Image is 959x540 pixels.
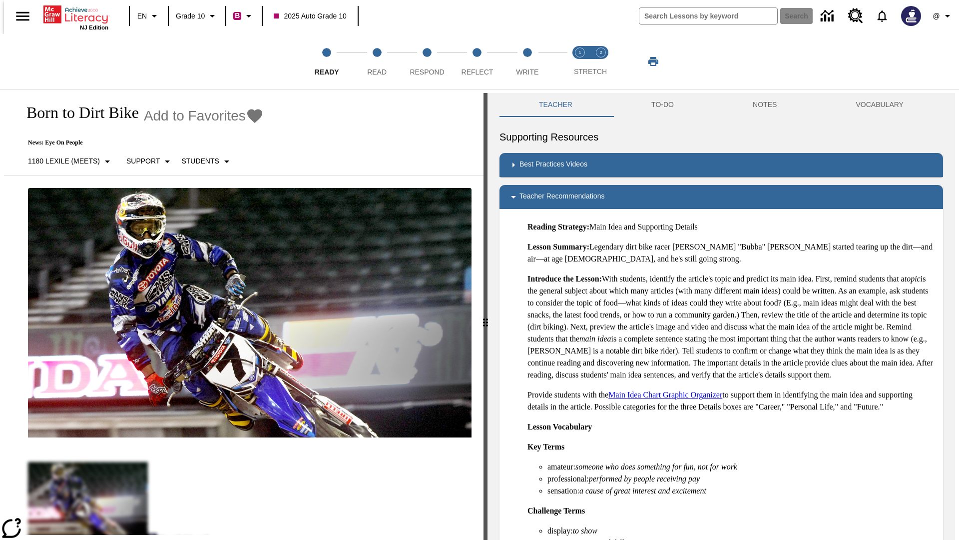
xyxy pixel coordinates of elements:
[516,68,538,76] span: Write
[815,2,842,30] a: Data Center
[177,152,236,170] button: Select Student
[579,486,706,495] em: a cause of great interest and excitement
[487,93,955,540] div: activity
[527,422,592,431] strong: Lesson Vocabulary
[498,34,556,89] button: Write step 5 of 5
[16,139,264,146] p: News: Eye On People
[547,525,935,537] li: display:
[565,34,594,89] button: Stretch Read step 1 of 2
[448,34,506,89] button: Reflect step 4 of 5
[499,153,943,177] div: Best Practices Videos
[527,222,589,231] strong: Reading Strategy:
[144,107,264,124] button: Add to Favorites - Born to Dirt Bike
[519,191,604,203] p: Teacher Recommendations
[24,152,117,170] button: Select Lexile, 1180 Lexile (Meets)
[499,93,612,117] button: Teacher
[137,11,147,21] span: EN
[547,485,935,497] li: sensation:
[144,108,246,124] span: Add to Favorites
[527,506,585,515] strong: Challenge Terms
[398,34,456,89] button: Respond step 3 of 5
[599,50,602,55] text: 2
[578,50,581,55] text: 1
[933,11,940,21] span: @
[410,68,444,76] span: Respond
[172,7,222,25] button: Grade: Grade 10, Select a grade
[274,11,346,21] span: 2025 Auto Grade 10
[816,93,943,117] button: VOCABULARY
[905,274,921,283] em: topic
[28,188,472,438] img: Motocross racer James Stewart flies through the air on his dirt bike.
[527,442,564,451] strong: Key Terms
[499,185,943,209] div: Teacher Recommendations
[574,67,607,75] span: STRETCH
[4,93,483,535] div: reading
[298,34,356,89] button: Ready step 1 of 5
[713,93,816,117] button: NOTES
[589,474,700,483] em: performed by people receiving pay
[43,3,108,30] div: Home
[547,473,935,485] li: professional:
[462,68,493,76] span: Reflect
[575,462,737,471] em: someone who does something for fun, not for work
[235,9,240,22] span: B
[80,24,108,30] span: NJ Edition
[176,11,205,21] span: Grade 10
[348,34,406,89] button: Read step 2 of 5
[637,52,669,70] button: Print
[367,68,387,76] span: Read
[229,7,259,25] button: Boost Class color is violet red. Change class color
[527,273,935,381] p: With students, identify the article's topic and predict its main idea. First, remind students tha...
[499,93,943,117] div: Instructional Panel Tabs
[527,274,602,283] strong: Introduce the Lesson:
[527,242,589,251] strong: Lesson Summary:
[527,389,935,413] p: Provide students with the to support them in identifying the main idea and supporting details in ...
[842,2,869,29] a: Resource Center, Will open in new tab
[126,156,160,166] p: Support
[483,93,487,540] div: Press Enter or Spacebar and then press right and left arrow keys to move the slider
[16,103,139,122] h1: Born to Dirt Bike
[519,159,587,171] p: Best Practices Videos
[586,34,615,89] button: Stretch Respond step 2 of 2
[315,68,339,76] span: Ready
[122,152,177,170] button: Scaffolds, Support
[547,461,935,473] li: amateur:
[901,6,921,26] img: Avatar
[527,241,935,265] p: Legendary dirt bike racer [PERSON_NAME] "Bubba" [PERSON_NAME] started tearing up the dirt—and air...
[8,1,37,31] button: Open side menu
[133,7,165,25] button: Language: EN, Select a language
[639,8,777,24] input: search field
[869,3,895,29] a: Notifications
[579,334,611,343] em: main idea
[573,526,597,535] em: to show
[28,156,100,166] p: 1180 Lexile (Meets)
[527,221,935,233] p: Main Idea and Supporting Details
[927,7,959,25] button: Profile/Settings
[608,390,722,399] a: Main Idea Chart Graphic Organizer
[181,156,219,166] p: Students
[612,93,713,117] button: TO-DO
[499,129,943,145] h6: Supporting Resources
[895,3,927,29] button: Select a new avatar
